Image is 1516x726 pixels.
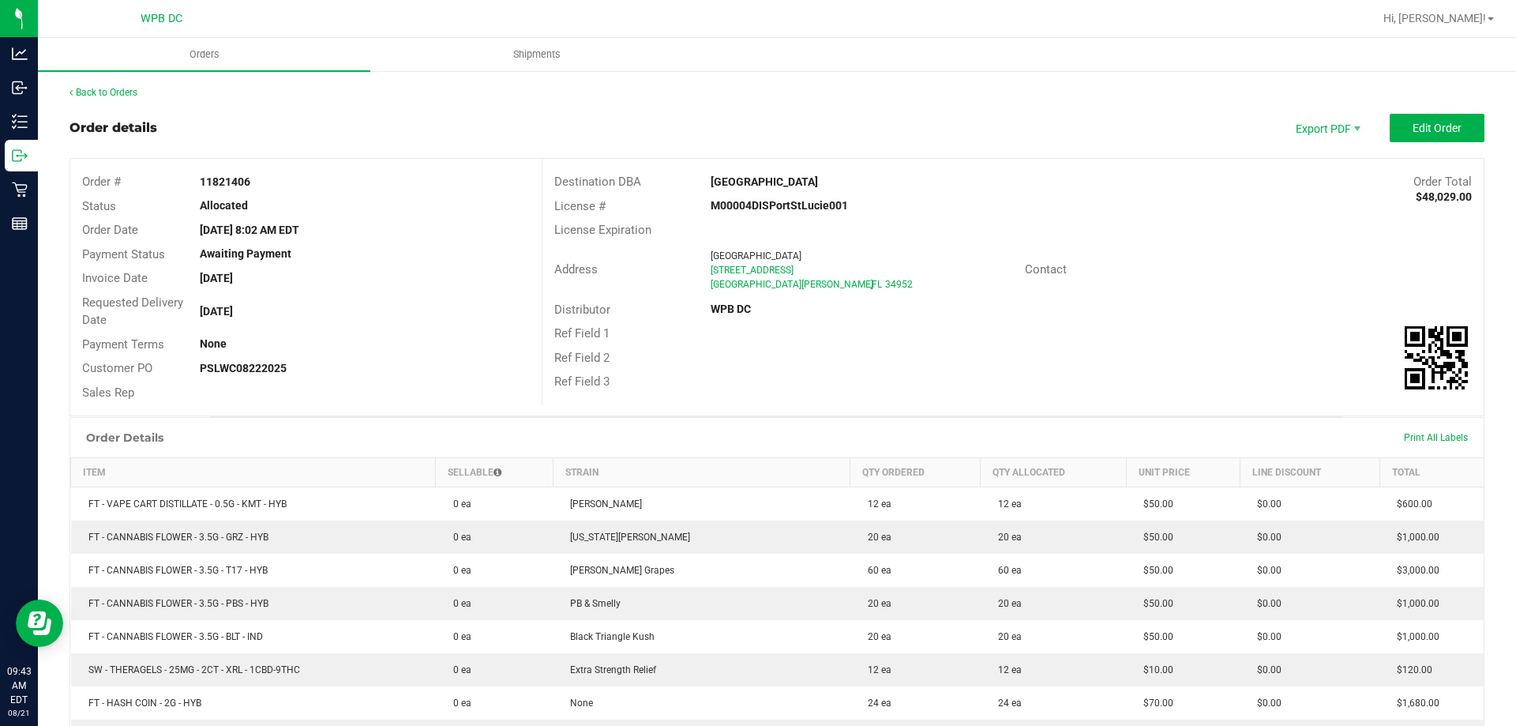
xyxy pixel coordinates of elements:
[1249,565,1281,576] span: $0.00
[86,431,163,444] h1: Order Details
[990,631,1022,642] span: 20 ea
[562,664,656,675] span: Extra Strength Relief
[81,498,287,510] span: FT - VAPE CART DISTILLATE - 0.5G - KMT - HYB
[1379,458,1484,487] th: Total
[12,148,28,164] inline-svg: Outbound
[82,199,116,213] span: Status
[445,532,471,543] span: 0 ea
[141,12,182,25] span: WPB DC
[445,598,471,609] span: 0 ea
[1389,498,1432,510] span: $600.00
[990,664,1022,675] span: 12 ea
[860,598,891,609] span: 20 ea
[1389,565,1439,576] span: $3,000.00
[860,565,891,576] span: 60 ea
[860,532,891,543] span: 20 ea
[554,223,651,237] span: License Expiration
[1249,698,1281,709] span: $0.00
[82,361,152,375] span: Customer PO
[1389,664,1432,675] span: $120.00
[200,224,299,236] strong: [DATE] 8:02 AM EDT
[1389,532,1439,543] span: $1,000.00
[554,351,610,365] span: Ref Field 2
[711,303,751,315] strong: WPB DC
[200,247,291,260] strong: Awaiting Payment
[12,114,28,130] inline-svg: Inventory
[1126,458,1240,487] th: Unit Price
[1135,565,1173,576] span: $50.00
[1249,498,1281,510] span: $0.00
[1025,262,1067,276] span: Contact
[1416,190,1472,203] strong: $48,029.00
[554,326,610,340] span: Ref Field 1
[492,47,582,62] span: Shipments
[1135,698,1173,709] span: $70.00
[81,664,300,675] span: SW - THERAGELS - 25MG - 2CT - XRL - 1CBD-9THC
[1135,631,1173,642] span: $50.00
[7,664,31,707] p: 09:43 AM EDT
[860,631,891,642] span: 20 ea
[1404,432,1468,443] span: Print All Labels
[1279,114,1374,142] li: Export PDF
[12,46,28,62] inline-svg: Analytics
[16,600,63,647] iframe: Resource center
[1249,631,1281,642] span: $0.00
[870,279,872,290] span: ,
[370,38,703,71] a: Shipments
[1249,664,1281,675] span: $0.00
[71,458,436,487] th: Item
[81,631,263,642] span: FT - CANNABIS FLOWER - 3.5G - BLT - IND
[1135,498,1173,510] span: $50.00
[82,337,164,352] span: Payment Terms
[711,265,794,276] span: [STREET_ADDRESS]
[562,598,621,609] span: PB & Smelly
[562,565,674,576] span: [PERSON_NAME] Grapes
[82,223,138,237] span: Order Date
[872,279,882,290] span: FL
[81,532,268,543] span: FT - CANNABIS FLOWER - 3.5G - GRZ - HYB
[82,295,183,328] span: Requested Delivery Date
[12,80,28,96] inline-svg: Inbound
[436,458,553,487] th: Sellable
[553,458,850,487] th: Strain
[1413,175,1472,189] span: Order Total
[711,175,818,188] strong: [GEOGRAPHIC_DATA]
[711,199,848,212] strong: M00004DISPortStLucie001
[554,175,641,189] span: Destination DBA
[81,598,268,609] span: FT - CANNABIS FLOWER - 3.5G - PBS - HYB
[990,565,1022,576] span: 60 ea
[885,279,913,290] span: 34952
[1383,12,1486,24] span: Hi, [PERSON_NAME]!
[445,664,471,675] span: 0 ea
[200,272,233,284] strong: [DATE]
[1389,631,1439,642] span: $1,000.00
[1249,598,1281,609] span: $0.00
[1135,532,1173,543] span: $50.00
[860,698,891,709] span: 24 ea
[445,698,471,709] span: 0 ea
[445,565,471,576] span: 0 ea
[1389,598,1439,609] span: $1,000.00
[860,498,891,510] span: 12 ea
[860,664,891,675] span: 12 ea
[81,698,201,709] span: FT - HASH COIN - 2G - HYB
[990,498,1022,510] span: 12 ea
[1135,598,1173,609] span: $50.00
[82,175,121,189] span: Order #
[1135,664,1173,675] span: $10.00
[200,199,248,212] strong: Allocated
[554,303,610,317] span: Distributor
[38,38,370,71] a: Orders
[200,305,233,318] strong: [DATE]
[69,87,137,98] a: Back to Orders
[200,337,227,350] strong: None
[1249,532,1281,543] span: $0.00
[990,532,1022,543] span: 20 ea
[850,458,981,487] th: Qty Ordered
[1240,458,1379,487] th: Line Discount
[82,271,148,285] span: Invoice Date
[445,631,471,642] span: 0 ea
[990,698,1022,709] span: 24 ea
[711,279,873,290] span: [GEOGRAPHIC_DATA][PERSON_NAME]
